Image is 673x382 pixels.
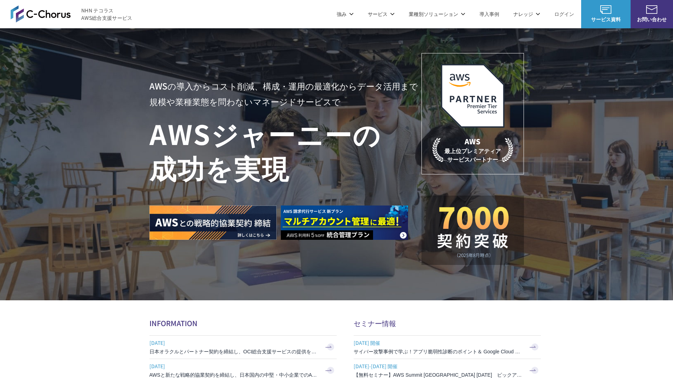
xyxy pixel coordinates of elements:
[149,116,421,184] h1: AWS ジャーニーの 成功を実現
[149,78,421,109] p: AWSの導入からコスト削減、 構成・運用の最適化からデータ活用まで 規模や業種業態を問わない マネージドサービスで
[149,371,319,378] h3: AWSと新たな戦略的協業契約を締結し、日本国内の中堅・中小企業でのAWS活用を加速
[646,5,657,14] img: お問い合わせ
[631,16,673,23] span: お問い合わせ
[354,361,523,371] span: [DATE]-[DATE] 開催
[465,136,480,146] em: AWS
[581,16,631,23] span: サービス資料
[337,10,354,18] p: 強み
[436,206,510,258] img: 契約件数
[600,5,612,14] img: AWS総合支援サービス C-Chorus サービス資料
[479,10,499,18] a: 導入事例
[81,7,132,22] span: NHN テコラス AWS総合支援サービス
[354,359,541,382] a: [DATE]-[DATE] 開催 【無料セミナー】AWS Summit [GEOGRAPHIC_DATA] [DATE] ピックアップセッション
[354,348,523,355] h3: サイバー攻撃事例で学ぶ！アプリ脆弱性診断のポイント＆ Google Cloud セキュリティ対策
[354,371,523,378] h3: 【無料セミナー】AWS Summit [GEOGRAPHIC_DATA] [DATE] ピックアップセッション
[11,5,132,22] a: AWS総合支援サービス C-Chorus NHN テコラスAWS総合支援サービス
[354,318,541,328] h2: セミナー情報
[441,64,504,128] img: AWSプレミアティアサービスパートナー
[149,337,319,348] span: [DATE]
[149,348,319,355] h3: 日本オラクルとパートナー契約を締結し、OCI総合支援サービスの提供を開始
[513,10,540,18] p: ナレッジ
[281,206,408,240] img: AWS請求代行サービス 統合管理プラン
[554,10,574,18] a: ログイン
[409,10,465,18] p: 業種別ソリューション
[149,206,277,240] img: AWSとの戦略的協業契約 締結
[149,318,337,328] h2: INFORMATION
[149,336,337,359] a: [DATE] 日本オラクルとパートナー契約を締結し、OCI総合支援サービスの提供を開始
[368,10,395,18] p: サービス
[354,336,541,359] a: [DATE] 開催 サイバー攻撃事例で学ぶ！アプリ脆弱性診断のポイント＆ Google Cloud セキュリティ対策
[149,359,337,382] a: [DATE] AWSと新たな戦略的協業契約を締結し、日本国内の中堅・中小企業でのAWS活用を加速
[149,361,319,371] span: [DATE]
[432,136,513,163] p: 最上位プレミアティア サービスパートナー
[354,337,523,348] span: [DATE] 開催
[11,5,71,22] img: AWS総合支援サービス C-Chorus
